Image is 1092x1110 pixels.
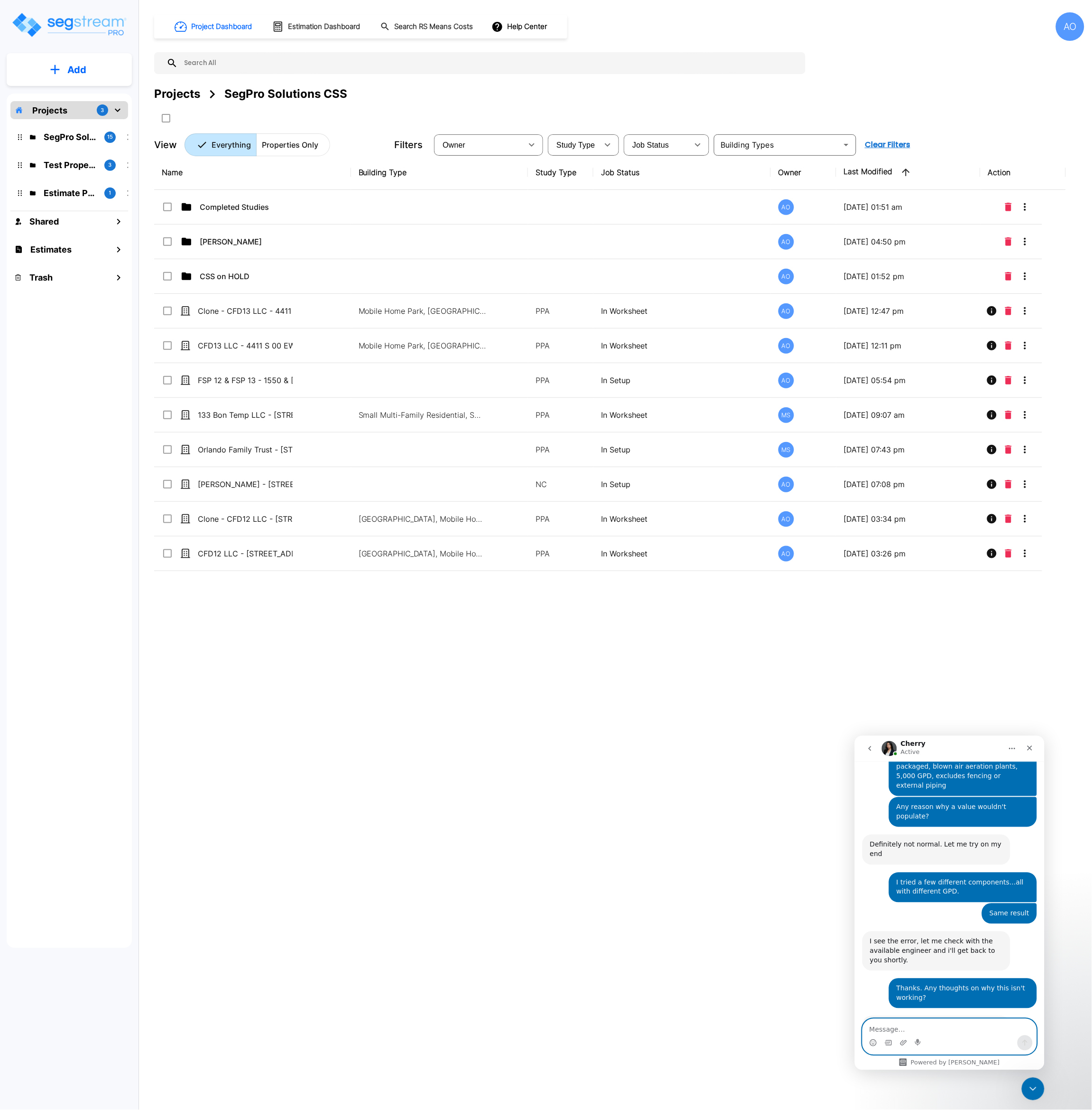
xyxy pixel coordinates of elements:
div: MS [778,442,794,458]
p: PPA [536,548,586,559]
div: AO [778,477,794,492]
button: Emoji picker [15,303,22,311]
th: Action [981,155,1066,190]
button: Add [7,56,132,84]
p: Small Multi-Family Residential, Small Multi-Family Residential Site [359,409,487,421]
p: Completed Studies [200,201,295,213]
p: PPA [536,444,586,455]
button: Gif picker [30,303,37,311]
button: More-Options [1016,232,1035,251]
button: Properties Only [256,133,330,156]
p: 3 [101,106,104,114]
button: Delete [1001,509,1016,528]
button: Help Center [490,18,551,36]
button: More-Options [1016,336,1035,355]
p: In Setup [601,375,763,386]
h1: Shared [29,215,59,228]
p: In Setup [601,444,763,455]
button: More-Options [1016,301,1035,320]
p: PPA [536,375,586,386]
button: More-Options [1016,198,1035,216]
p: PPA [536,340,586,351]
p: Orlando Family Trust - [STREET_ADDRESS] [198,444,293,455]
p: Properties Only [262,139,318,151]
div: AO [778,303,794,319]
p: In Worksheet [601,513,763,525]
button: Delete [1001,198,1016,216]
p: [DATE] 03:26 pm [844,548,973,559]
p: PPA [536,305,586,317]
button: Start recording [60,303,68,311]
p: [DATE] 12:11 pm [844,340,973,351]
button: Delete [1001,267,1016,286]
div: Since it’s also occuring on a worksheet I created, it’s probably an internal issue. [8,280,156,320]
p: Test Property Folder [44,159,97,171]
img: Logo [11,11,127,38]
p: CFD13 LLC - 4411 S 00 EW [198,340,293,351]
textarea: Message… [8,283,182,300]
button: Info [982,440,1001,459]
button: Delete [1001,336,1016,355]
th: Last Modified [836,155,981,190]
div: AO [778,546,794,562]
div: Platform [185,133,330,156]
div: AO [778,373,794,388]
button: More-Options [1016,509,1035,528]
button: Delete [1001,232,1016,251]
div: Select [626,132,688,158]
button: Info [982,475,1001,494]
div: AO [778,511,794,527]
p: FSP 12 & FSP 13 - 1550 & [STREET_ADDRESS] [198,375,293,386]
p: 3 [109,161,112,169]
th: Name [154,155,351,190]
button: Info [982,544,1001,563]
button: More-Options [1016,544,1035,563]
button: Info [982,405,1001,424]
button: Delete [1001,301,1016,320]
button: Upload attachment [45,303,53,311]
p: [DATE] 01:52 pm [844,271,973,282]
p: [DATE] 01:51 am [844,201,973,213]
button: Info [982,371,1001,390]
h1: Search RS Means Costs [394,21,473,32]
h1: Estimation Dashboard [288,21,360,32]
button: Info [982,336,1001,355]
p: [GEOGRAPHIC_DATA], Mobile Home Park Site [359,548,487,559]
p: 1 [109,189,111,197]
div: Cherry says… [8,280,182,340]
div: AO [778,234,794,250]
h1: Trash [29,271,53,284]
th: Building Type [351,155,528,190]
p: [DATE] 04:50 pm [844,236,973,247]
p: [DATE] 12:47 pm [844,305,973,317]
th: Owner [771,155,836,190]
p: PPA [536,409,586,421]
p: CFD12 LLC - [STREET_ADDRESS] [198,548,293,559]
p: In Worksheet [601,548,763,559]
button: Delete [1001,405,1016,424]
p: Clone - CFD13 LLC - 4411 S 00 EW [198,305,293,317]
button: More-Options [1016,371,1035,390]
p: [PERSON_NAME] - [STREET_ADDRESS] [198,479,293,490]
button: Estimation Dashboard [268,17,365,37]
button: Info [982,301,1001,320]
iframe: Intercom live chat [855,736,1045,1070]
th: Study Type [528,155,593,190]
button: Open [840,138,853,151]
p: [DATE] 03:34 pm [844,513,973,525]
span: Study Type [556,141,595,149]
input: Search All [178,52,801,74]
div: Select [436,132,522,158]
p: [GEOGRAPHIC_DATA], Mobile Home Park Site [359,513,487,525]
